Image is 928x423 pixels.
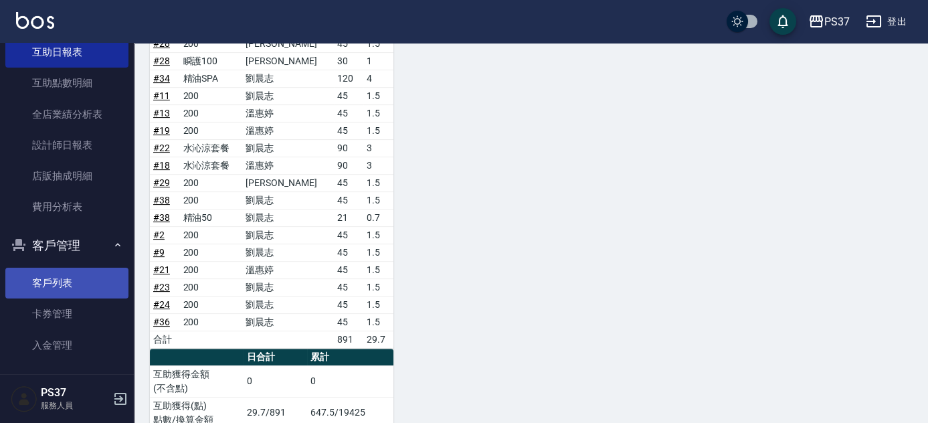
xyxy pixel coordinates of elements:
td: 200 [180,35,243,52]
a: #38 [153,212,170,223]
img: Person [11,386,37,412]
td: 溫惠婷 [242,104,334,122]
td: 1.5 [363,261,393,278]
td: 精油50 [180,209,243,226]
td: 1.5 [363,35,393,52]
a: 費用分析表 [5,191,128,222]
a: 客戶列表 [5,268,128,299]
td: 45 [334,104,364,122]
td: 1.5 [363,226,393,244]
td: 劉晨志 [242,70,334,87]
td: 200 [180,244,243,261]
td: 1.5 [363,174,393,191]
td: 互助獲得金額 (不含點) [150,365,244,397]
td: 45 [334,87,364,104]
button: 客戶管理 [5,228,128,263]
td: 45 [334,244,364,261]
td: 劉晨志 [242,226,334,244]
td: [PERSON_NAME] [242,35,334,52]
td: 1.5 [363,296,393,313]
table: a dense table [150,18,393,349]
td: 劉晨志 [242,313,334,331]
td: 200 [180,174,243,191]
a: #18 [153,160,170,171]
td: 3 [363,157,393,174]
td: 200 [180,261,243,278]
td: 1.5 [363,122,393,139]
a: #11 [153,90,170,101]
td: 45 [334,296,364,313]
td: 29.7 [363,331,393,348]
a: #23 [153,282,170,292]
td: 劉晨志 [242,244,334,261]
td: 劉晨志 [242,139,334,157]
td: 200 [180,226,243,244]
h5: PS37 [41,386,109,400]
p: 服務人員 [41,400,109,412]
a: #28 [153,56,170,66]
td: 200 [180,87,243,104]
td: 1.5 [363,104,393,122]
td: 891 [334,331,364,348]
td: 45 [334,261,364,278]
button: PS37 [803,8,855,35]
td: 45 [334,313,364,331]
td: 1 [363,52,393,70]
td: 劉晨志 [242,191,334,209]
a: 店販抽成明細 [5,161,128,191]
a: 設計師日報表 [5,130,128,161]
a: #21 [153,264,170,275]
button: save [769,8,796,35]
td: 200 [180,296,243,313]
td: 溫惠婷 [242,122,334,139]
td: 1.5 [363,87,393,104]
td: 90 [334,157,364,174]
td: 200 [180,278,243,296]
td: 45 [334,35,364,52]
td: 0 [307,365,393,397]
a: 入金管理 [5,330,128,361]
td: 3 [363,139,393,157]
a: #29 [153,177,170,188]
a: #2 [153,230,165,240]
button: 登出 [860,9,912,34]
td: 0.7 [363,209,393,226]
a: 卡券管理 [5,299,128,329]
td: 200 [180,191,243,209]
td: 200 [180,104,243,122]
td: 45 [334,191,364,209]
a: #34 [153,73,170,84]
td: 45 [334,122,364,139]
td: 0 [244,365,307,397]
a: #38 [153,195,170,205]
td: 劉晨志 [242,296,334,313]
th: 累計 [307,349,393,366]
td: 1.5 [363,313,393,331]
td: 120 [334,70,364,87]
td: 200 [180,313,243,331]
th: 日合計 [244,349,307,366]
a: #28 [153,38,170,49]
td: 合計 [150,331,180,348]
a: #9 [153,247,165,258]
td: 1.5 [363,244,393,261]
a: 互助點數明細 [5,68,128,98]
a: 互助日報表 [5,37,128,68]
img: Logo [16,12,54,29]
td: 瞬護100 [180,52,243,70]
td: 水沁涼套餐 [180,157,243,174]
td: [PERSON_NAME] [242,52,334,70]
td: 45 [334,174,364,191]
td: 精油SPA [180,70,243,87]
a: #24 [153,299,170,310]
td: 劉晨志 [242,87,334,104]
td: 1.5 [363,191,393,209]
a: #19 [153,125,170,136]
td: 劉晨志 [242,209,334,226]
td: 45 [334,226,364,244]
td: 200 [180,122,243,139]
td: 45 [334,278,364,296]
td: 劉晨志 [242,278,334,296]
a: #22 [153,143,170,153]
td: 4 [363,70,393,87]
